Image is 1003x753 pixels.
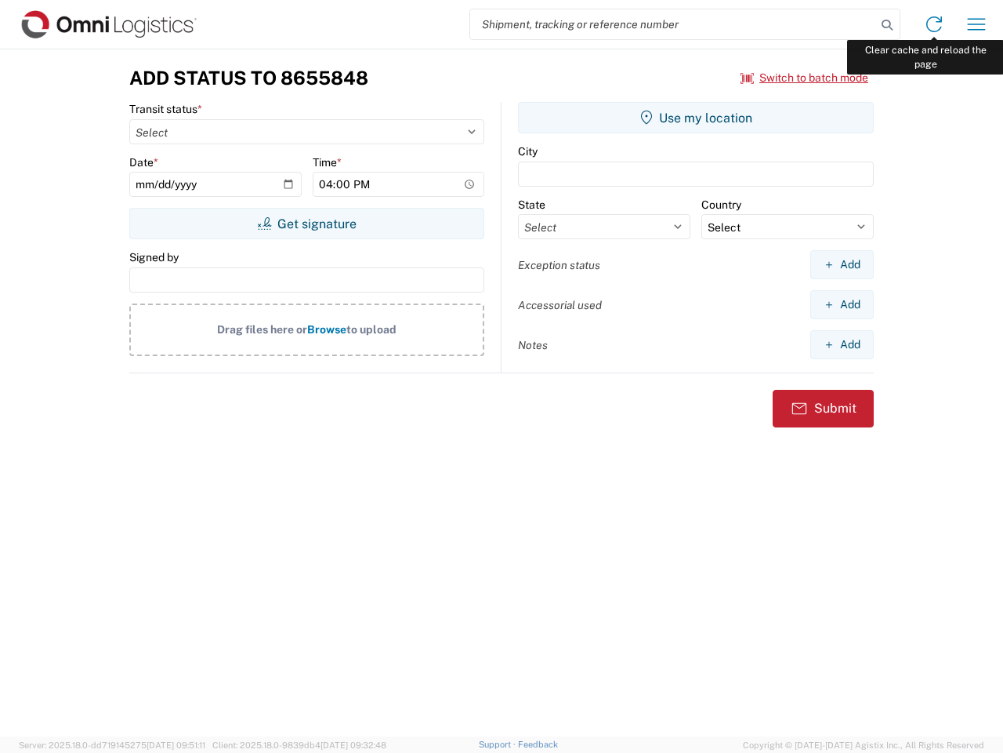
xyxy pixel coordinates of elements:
[129,250,179,264] label: Signed by
[518,198,545,212] label: State
[19,740,205,750] span: Server: 2025.18.0-dd719145275
[147,740,205,750] span: [DATE] 09:51:11
[810,330,874,359] button: Add
[346,323,396,336] span: to upload
[212,740,386,750] span: Client: 2025.18.0-9839db4
[129,102,202,116] label: Transit status
[518,338,548,352] label: Notes
[470,9,876,39] input: Shipment, tracking or reference number
[518,258,600,272] label: Exception status
[518,298,602,312] label: Accessorial used
[313,155,342,169] label: Time
[217,323,307,336] span: Drag files here or
[810,250,874,279] button: Add
[129,208,484,239] button: Get signature
[320,740,386,750] span: [DATE] 09:32:48
[740,65,868,91] button: Switch to batch mode
[129,67,368,89] h3: Add Status to 8655848
[810,290,874,319] button: Add
[773,390,874,427] button: Submit
[743,738,984,752] span: Copyright © [DATE]-[DATE] Agistix Inc., All Rights Reserved
[129,155,158,169] label: Date
[518,144,538,158] label: City
[701,198,741,212] label: Country
[518,102,874,133] button: Use my location
[307,323,346,336] span: Browse
[479,740,518,749] a: Support
[518,740,558,749] a: Feedback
